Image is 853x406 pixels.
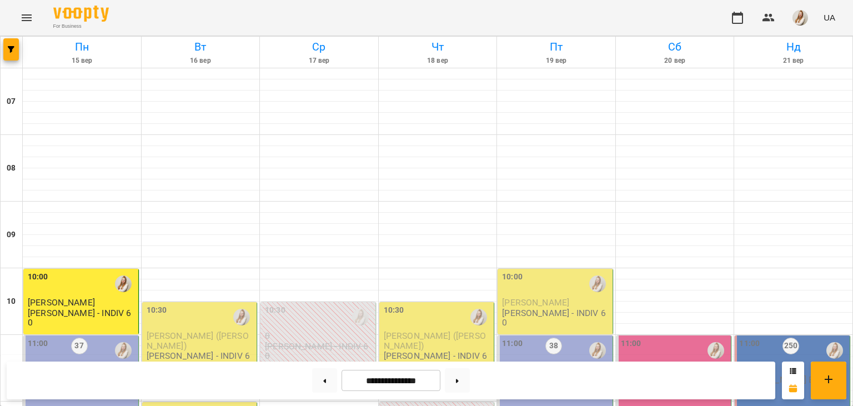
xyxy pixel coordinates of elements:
label: 11:00 [621,338,641,350]
label: 11:00 [739,338,760,350]
label: 10:00 [28,271,48,283]
img: Адамович Вікторія [115,342,132,359]
label: 10:30 [147,304,167,317]
h6: Чт [380,38,495,56]
h6: Сб [618,38,732,56]
h6: Нд [736,38,851,56]
img: Адамович Вікторія [233,309,250,325]
img: Адамович Вікторія [826,342,843,359]
p: [PERSON_NAME] - INDIV 60 [384,351,492,370]
h6: 07 [7,96,16,108]
h6: 19 вер [499,56,614,66]
span: [PERSON_NAME] [502,297,569,308]
h6: 15 вер [24,56,139,66]
span: UA [824,12,835,23]
h6: 16 вер [143,56,258,66]
h6: 18 вер [380,56,495,66]
label: 10:00 [502,271,523,283]
button: UA [819,7,840,28]
img: Адамович Вікторія [352,309,369,325]
label: 250 [782,338,799,354]
p: [PERSON_NAME] - INDIV 60 [28,308,136,328]
img: Voopty Logo [53,6,109,22]
h6: 08 [7,162,16,174]
label: 38 [545,338,562,354]
label: 10:30 [265,304,285,317]
img: Адамович Вікторія [115,275,132,292]
h6: Ср [262,38,377,56]
h6: Вт [143,38,258,56]
h6: 09 [7,229,16,241]
button: Menu [13,4,40,31]
span: [PERSON_NAME] ([PERSON_NAME]) [384,330,486,350]
h6: 10 [7,295,16,308]
h6: Пн [24,38,139,56]
img: Адамович Вікторія [708,342,724,359]
label: 10:30 [384,304,404,317]
p: [PERSON_NAME] - INDIV 60 [147,351,255,370]
h6: Пт [499,38,614,56]
span: [PERSON_NAME] ([PERSON_NAME]) [147,330,249,350]
img: db46d55e6fdf8c79d257263fe8ff9f52.jpeg [792,10,808,26]
span: [PERSON_NAME] [28,297,95,308]
p: 0 [265,331,373,340]
label: 37 [71,338,88,354]
label: 11:00 [28,338,48,350]
span: For Business [53,23,109,30]
p: [PERSON_NAME] - INDIV 60 [265,342,373,361]
h6: 21 вер [736,56,851,66]
img: Адамович Вікторія [589,342,606,359]
p: [PERSON_NAME] - INDIV 60 [502,308,610,328]
label: 11:00 [502,338,523,350]
h6: 17 вер [262,56,377,66]
img: Адамович Вікторія [470,309,487,325]
h6: 20 вер [618,56,732,66]
img: Адамович Вікторія [589,275,606,292]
